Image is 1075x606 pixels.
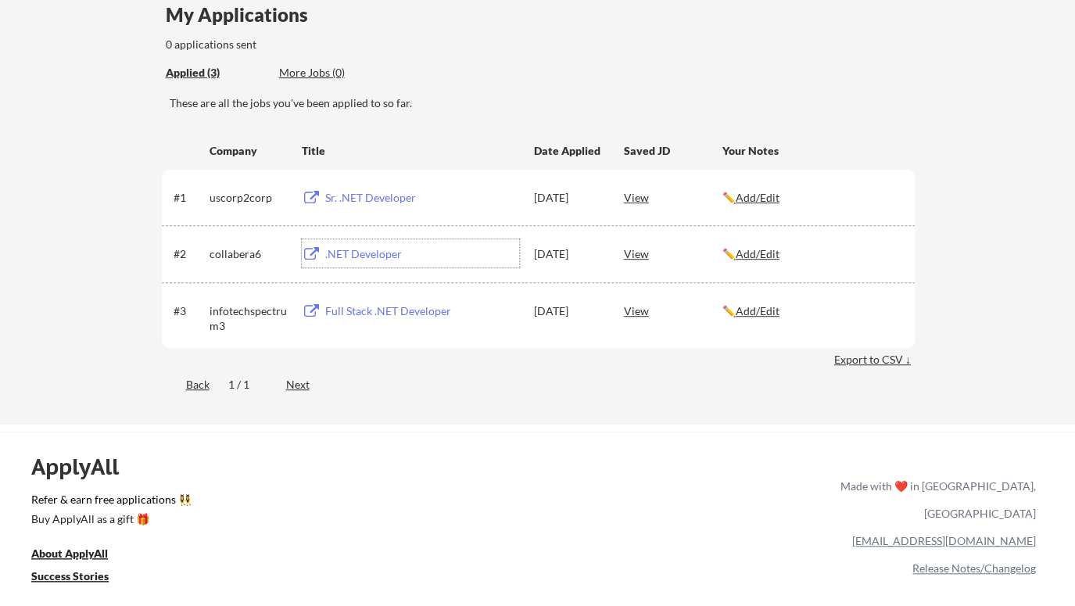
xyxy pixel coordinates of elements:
div: [DATE] [534,246,603,262]
div: [DATE] [534,303,603,319]
div: ✏️ [722,303,901,319]
u: Add/Edit [736,191,779,204]
div: Buy ApplyAll as a gift 🎁 [31,514,188,525]
div: ✏️ [722,190,901,206]
div: Full Stack .NET Developer [325,303,519,319]
a: About ApplyAll [31,545,130,565]
div: These are all the jobs you've been applied to so far. [170,95,915,111]
a: Release Notes/Changelog [912,561,1036,575]
div: Your Notes [722,143,901,159]
div: Export to CSV ↓ [834,352,915,368]
div: 1 / 1 [228,377,267,393]
div: These are job applications we think you'd be a good fit for, but couldn't apply you to automatica... [279,65,394,81]
div: [DATE] [534,190,603,206]
div: View [624,296,722,325]
u: Success Stories [31,569,109,583]
div: 0 applications sent [166,37,468,52]
a: Success Stories [31,568,130,587]
div: #1 [174,190,204,206]
div: These are all the jobs you've been applied to so far. [166,65,267,81]
div: #3 [174,303,204,319]
a: Refer & earn free applications 👯‍♀️ [31,494,514,511]
div: collabera6 [210,246,288,262]
div: Company [210,143,288,159]
div: Back [162,377,210,393]
div: #2 [174,246,204,262]
div: View [624,239,722,267]
div: Applied (3) [166,65,267,81]
a: Buy ApplyAll as a gift 🎁 [31,511,188,530]
u: About ApplyAll [31,547,108,560]
u: Add/Edit [736,304,779,317]
div: .NET Developer [325,246,519,262]
div: ApplyAll [31,454,137,480]
a: [EMAIL_ADDRESS][DOMAIN_NAME] [852,534,1036,547]
div: More Jobs (0) [279,65,394,81]
div: ✏️ [722,246,901,262]
div: uscorp2corp [210,190,288,206]
div: Saved JD [624,136,722,164]
div: infotechspectrum3 [210,303,288,334]
div: Sr. .NET Developer [325,190,519,206]
div: Title [302,143,519,159]
div: Next [286,377,328,393]
div: View [624,183,722,211]
u: Add/Edit [736,247,779,260]
div: Date Applied [534,143,603,159]
div: My Applications [166,5,321,24]
div: Made with ❤️ in [GEOGRAPHIC_DATA], [GEOGRAPHIC_DATA] [834,472,1036,527]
